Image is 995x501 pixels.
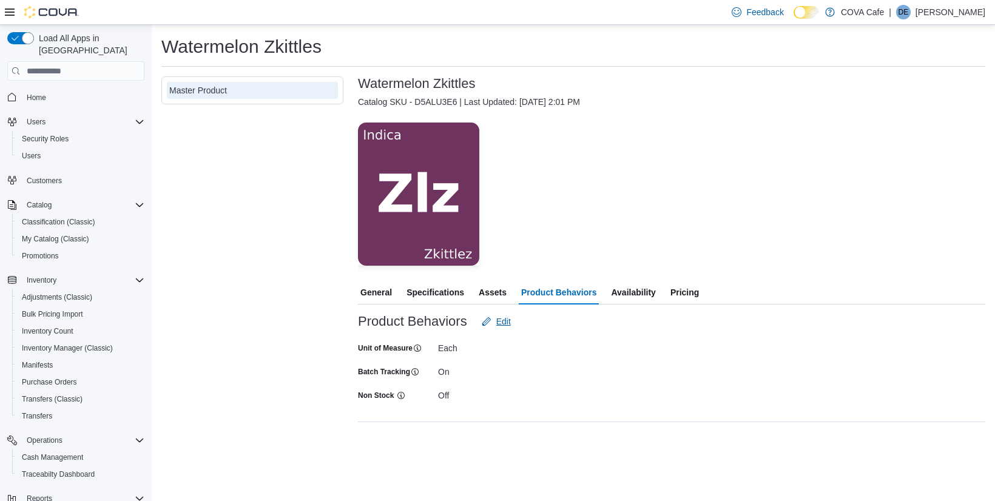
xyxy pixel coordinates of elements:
span: Manifests [22,360,53,370]
span: Cash Management [17,450,144,465]
span: Security Roles [17,132,144,146]
span: Purchase Orders [22,377,77,387]
button: Inventory [2,272,149,289]
a: Customers [22,173,67,188]
span: Product Behaviors [521,280,596,304]
button: Customers [2,172,149,189]
span: Specifications [406,280,464,304]
span: Home [22,89,144,104]
div: Each [438,338,601,353]
button: Users [22,115,50,129]
button: Catalog [2,197,149,214]
button: Adjustments (Classic) [12,289,149,306]
a: Users [17,149,46,163]
button: Operations [2,432,149,449]
button: Traceabilty Dashboard [12,466,149,483]
p: [PERSON_NAME] [916,5,985,19]
span: Classification (Classic) [22,217,95,227]
span: Bulk Pricing Import [22,309,83,319]
a: Inventory Count [17,324,78,338]
a: Inventory Manager (Classic) [17,341,118,355]
button: Inventory Count [12,323,149,340]
a: Security Roles [17,132,73,146]
button: Classification (Classic) [12,214,149,230]
a: Traceabilty Dashboard [17,467,99,482]
span: Traceabilty Dashboard [22,469,95,479]
span: DE [899,5,909,19]
span: Users [22,151,41,161]
span: Adjustments (Classic) [22,292,92,302]
div: Catalog SKU - D5ALU3E6 | Last Updated: [DATE] 2:01 PM [358,96,985,108]
button: Operations [22,433,67,448]
span: Inventory Manager (Classic) [17,341,144,355]
span: Promotions [22,251,59,261]
span: Customers [27,176,62,186]
span: Transfers (Classic) [17,392,144,406]
button: Users [2,113,149,130]
span: Customers [22,173,144,188]
a: Promotions [17,249,64,263]
a: Transfers [17,409,57,423]
a: Home [22,90,51,105]
a: My Catalog (Classic) [17,232,94,246]
div: Off [438,386,601,400]
span: Inventory Manager (Classic) [22,343,113,353]
span: General [360,280,392,304]
a: Classification (Classic) [17,215,100,229]
span: Transfers [22,411,52,421]
button: Security Roles [12,130,149,147]
span: Pricing [670,280,699,304]
span: Edit [496,315,511,328]
button: Edit [477,309,516,334]
h1: Watermelon Zkittles [161,35,322,59]
span: My Catalog (Classic) [22,234,89,244]
a: Purchase Orders [17,375,82,389]
div: On [438,362,601,377]
button: Catalog [22,198,56,212]
a: Manifests [17,358,58,372]
span: Transfers (Classic) [22,394,83,404]
button: Inventory [22,273,61,287]
span: Home [27,93,46,103]
span: Operations [27,435,62,445]
span: Adjustments (Classic) [17,290,144,304]
span: Non Stock [358,391,394,401]
span: Feedback [746,6,783,18]
button: Bulk Pricing Import [12,306,149,323]
button: Manifests [12,357,149,374]
span: Traceabilty Dashboard [17,467,144,482]
button: Transfers (Classic) [12,391,149,408]
span: Purchase Orders [17,375,144,389]
a: Bulk Pricing Import [17,307,88,321]
span: Availability [611,280,655,304]
img: Cova [24,6,79,18]
span: Manifests [17,358,144,372]
button: Inventory Manager (Classic) [12,340,149,357]
span: Operations [22,433,144,448]
button: My Catalog (Classic) [12,230,149,247]
span: My Catalog (Classic) [17,232,144,246]
span: Inventory Count [17,324,144,338]
span: Unit of Measure [358,343,413,354]
span: Catalog [27,200,52,210]
h3: Product Behaviors [358,314,467,329]
span: Users [27,117,46,127]
span: Load All Apps in [GEOGRAPHIC_DATA] [34,32,144,56]
span: Inventory Count [22,326,73,336]
p: | [889,5,891,19]
img: Image for Watermelon Zkittles [358,123,479,265]
span: Inventory [22,273,144,287]
a: Cash Management [17,450,88,465]
span: Inventory [27,275,56,285]
button: Promotions [12,247,149,264]
span: Bulk Pricing Import [17,307,144,321]
span: Users [17,149,144,163]
span: Promotions [17,249,144,263]
span: Assets [479,280,507,304]
span: Classification (Classic) [17,215,144,229]
span: Cash Management [22,452,83,462]
button: Users [12,147,149,164]
h3: Watermelon Zkittles [358,76,475,91]
button: Transfers [12,408,149,425]
input: Dark Mode [794,6,819,19]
